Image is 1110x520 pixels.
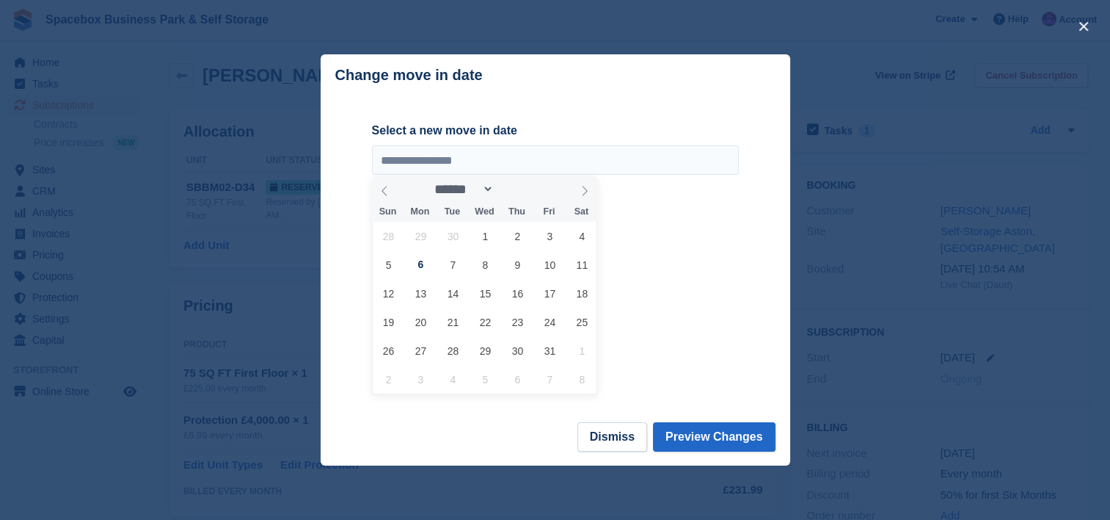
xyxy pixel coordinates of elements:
span: November 8, 2025 [568,365,596,394]
span: October 30, 2025 [503,336,532,365]
span: Fri [533,207,565,217]
span: October 8, 2025 [471,250,500,279]
span: October 18, 2025 [568,279,596,308]
span: September 30, 2025 [439,222,467,250]
span: October 21, 2025 [439,308,467,336]
span: October 22, 2025 [471,308,500,336]
span: October 31, 2025 [536,336,564,365]
span: October 9, 2025 [503,250,532,279]
span: October 13, 2025 [406,279,435,308]
span: October 12, 2025 [374,279,403,308]
span: October 7, 2025 [439,250,467,279]
span: November 7, 2025 [536,365,564,394]
span: Mon [404,207,436,217]
span: October 1, 2025 [471,222,500,250]
span: November 5, 2025 [471,365,500,394]
span: November 4, 2025 [439,365,467,394]
label: Select a new move in date [372,122,739,140]
span: October 14, 2025 [439,279,467,308]
span: October 25, 2025 [568,308,596,336]
span: October 4, 2025 [568,222,596,250]
span: October 27, 2025 [406,336,435,365]
span: October 15, 2025 [471,279,500,308]
span: Sun [372,207,404,217]
span: November 3, 2025 [406,365,435,394]
button: Preview Changes [653,422,775,452]
span: Wed [468,207,500,217]
select: Month [429,181,494,197]
span: October 26, 2025 [374,336,403,365]
button: Dismiss [577,422,647,452]
span: Thu [500,207,533,217]
span: October 16, 2025 [503,279,532,308]
span: October 11, 2025 [568,250,596,279]
span: October 23, 2025 [503,308,532,336]
span: October 19, 2025 [374,308,403,336]
span: October 29, 2025 [471,336,500,365]
span: November 1, 2025 [568,336,596,365]
span: September 28, 2025 [374,222,403,250]
button: close [1072,15,1095,38]
span: October 28, 2025 [439,336,467,365]
span: Sat [565,207,597,217]
span: November 2, 2025 [374,365,403,394]
span: October 6, 2025 [406,250,435,279]
p: Change move in date [335,67,483,84]
span: October 10, 2025 [536,250,564,279]
span: October 17, 2025 [536,279,564,308]
input: Year [494,181,540,197]
span: October 24, 2025 [536,308,564,336]
span: October 3, 2025 [536,222,564,250]
span: October 2, 2025 [503,222,532,250]
span: Tue [436,207,468,217]
span: October 5, 2025 [374,250,403,279]
span: September 29, 2025 [406,222,435,250]
span: October 20, 2025 [406,308,435,336]
span: November 6, 2025 [503,365,532,394]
